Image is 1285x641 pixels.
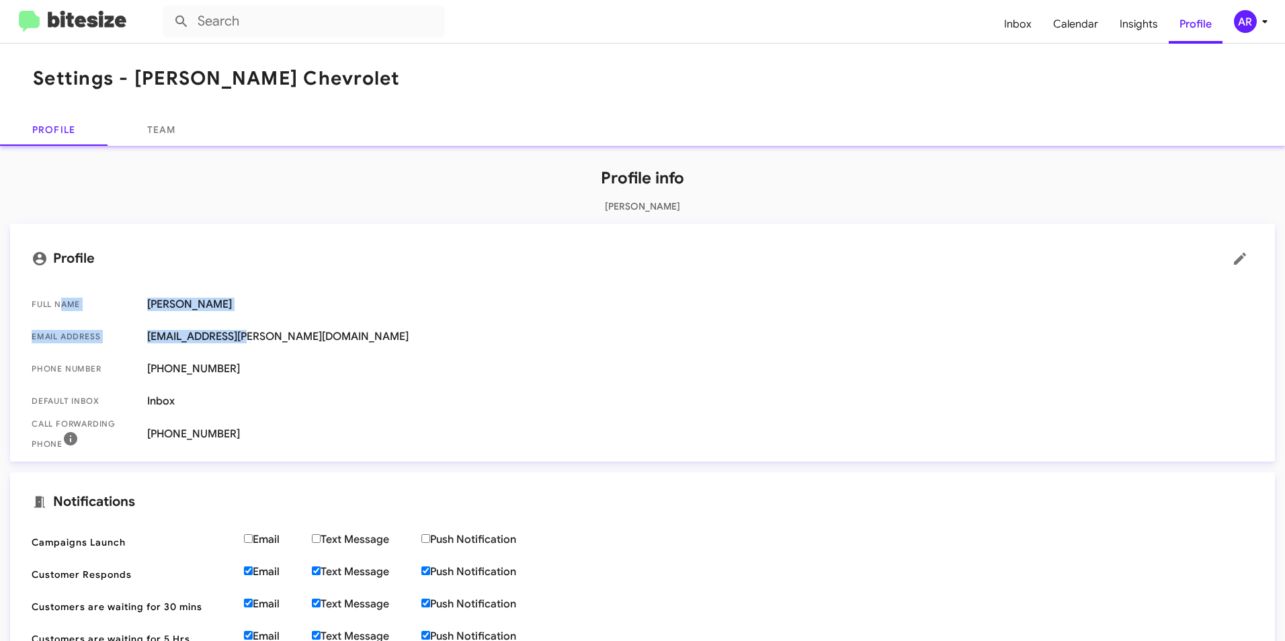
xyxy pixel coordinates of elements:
[312,533,421,546] label: Text Message
[993,5,1042,44] a: Inbox
[147,362,1253,376] span: [PHONE_NUMBER]
[147,298,1253,311] span: [PERSON_NAME]
[32,362,136,376] span: Phone number
[108,114,215,146] a: Team
[32,298,136,311] span: Full Name
[1222,10,1270,33] button: AR
[244,597,312,611] label: Email
[312,534,321,543] input: Text Message
[33,68,401,89] h1: Settings - [PERSON_NAME] Chevrolet
[1169,5,1222,44] a: Profile
[10,167,1275,189] h1: Profile info
[421,565,548,579] label: Push Notification
[1234,10,1257,33] div: AR
[421,597,548,611] label: Push Notification
[244,566,253,575] input: Email
[32,536,233,549] span: Campaigns Launch
[147,427,1253,441] span: [PHONE_NUMBER]
[421,534,430,543] input: Push Notification
[421,599,430,607] input: Push Notification
[32,394,136,408] span: Default Inbox
[312,566,321,575] input: Text Message
[32,600,233,613] span: Customers are waiting for 30 mins
[312,599,321,607] input: Text Message
[32,330,136,343] span: Email Address
[1109,5,1169,44] a: Insights
[147,330,1253,343] span: [EMAIL_ADDRESS][PERSON_NAME][DOMAIN_NAME]
[421,631,430,640] input: Push Notification
[32,245,1253,272] mat-card-title: Profile
[244,534,253,543] input: Email
[32,494,1253,510] mat-card-title: Notifications
[147,394,1253,408] span: Inbox
[163,5,445,38] input: Search
[32,568,233,581] span: Customer Responds
[312,597,421,611] label: Text Message
[312,631,321,640] input: Text Message
[244,631,253,640] input: Email
[1042,5,1109,44] a: Calendar
[244,565,312,579] label: Email
[421,566,430,575] input: Push Notification
[421,533,548,546] label: Push Notification
[32,417,136,451] span: Call Forwarding Phone
[244,533,312,546] label: Email
[312,565,421,579] label: Text Message
[244,599,253,607] input: Email
[10,200,1275,213] p: [PERSON_NAME]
